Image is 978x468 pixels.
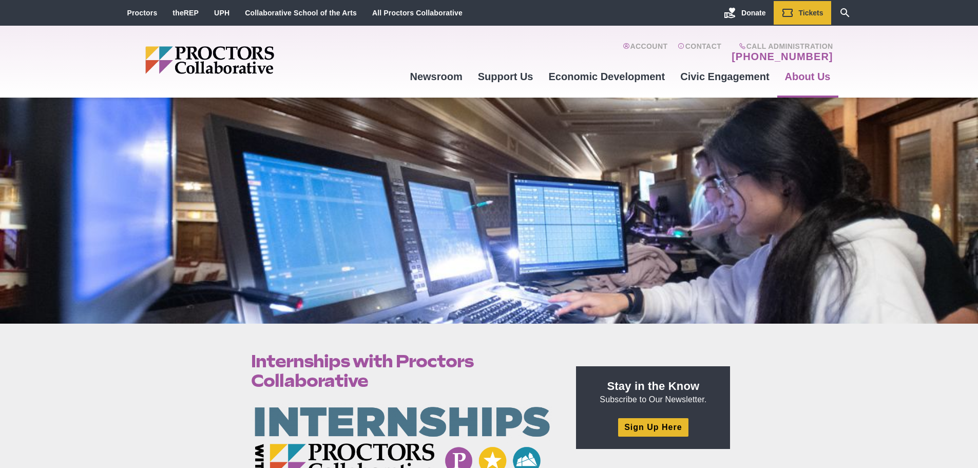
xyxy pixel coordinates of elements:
a: Collaborative School of the Arts [245,9,357,17]
a: Newsroom [402,63,470,90]
a: About Us [777,63,838,90]
a: Search [831,1,859,25]
a: Civic Engagement [673,63,777,90]
a: Contact [678,42,721,63]
strong: Stay in the Know [607,380,700,392]
span: Call Administration [728,42,833,50]
span: Donate [741,9,765,17]
a: Support Us [470,63,541,90]
span: Tickets [799,9,823,17]
a: Tickets [774,1,831,25]
a: Donate [716,1,773,25]
a: Account [623,42,667,63]
a: [PHONE_NUMBER] [732,50,833,63]
h1: Internships with Proctors Collaborative [251,351,553,390]
a: All Proctors Collaborative [372,9,463,17]
a: Sign Up Here [618,418,688,436]
img: Proctors logo [145,46,353,74]
a: theREP [172,9,199,17]
p: Subscribe to Our Newsletter. [588,379,718,405]
a: Economic Development [541,63,673,90]
a: Proctors [127,9,158,17]
a: UPH [214,9,229,17]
